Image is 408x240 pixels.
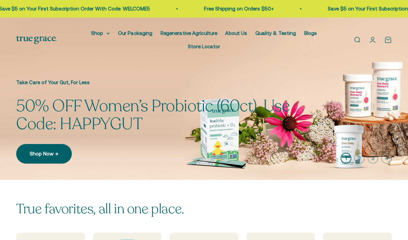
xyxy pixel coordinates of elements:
split-lines: True favorites, all in one place. [16,200,184,218]
a: Our Packaging [118,30,152,36]
a: Quality & Testing [255,30,296,36]
a: About Us [225,30,247,36]
a: Blogs [304,30,317,36]
a: Shop Now → [16,144,72,164]
a: Store Locator [188,44,220,49]
button: 1 [341,153,351,164]
split-lines: 50% OFF Women’s Probiotic (60ct). Use Code: HAPPYGUT [16,95,290,135]
a: Free Shipping on Orders $50+ [202,6,272,11]
a: Regenerative Agriculture [161,30,217,36]
button: 4 [381,153,392,164]
button: 2 [354,153,365,164]
summary: Shop [91,29,110,37]
p: Take Care of Your Gut, For Less [16,78,313,87]
button: 3 [368,153,378,164]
